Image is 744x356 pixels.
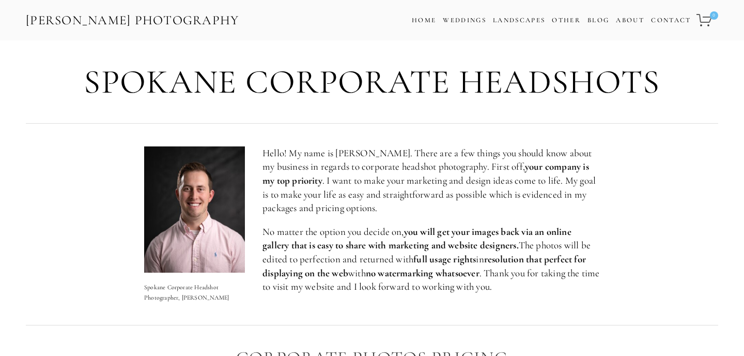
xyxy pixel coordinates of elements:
[552,16,581,24] a: Other
[651,13,691,28] a: Contact
[366,267,479,279] strong: no watermarking whatsoever
[262,146,600,215] p: Hello! My name is [PERSON_NAME]. There are a few things you should know about my business in rega...
[616,13,644,28] a: About
[25,9,240,32] a: [PERSON_NAME] Photography
[695,8,719,33] a: 0 items in cart
[413,253,476,265] strong: full usage rights
[262,226,574,251] strong: you will get your images back via an online gallery that is easy to share with marketing and webs...
[587,13,609,28] a: Blog
[144,146,245,273] img: Spokane Corporate Headshot Photographer, Zach Nichols
[262,225,600,294] p: No matter the option you decide on, The photos will be edited to perfection and returned with in ...
[144,282,245,303] p: Spokane Corporate Headshot Photographer, [PERSON_NAME]
[710,11,718,20] span: 0
[26,64,718,101] h1: Spokane Corporate Headshots
[493,16,545,24] a: Landscapes
[412,13,436,28] a: Home
[443,16,486,24] a: Weddings
[262,253,588,279] strong: resolution that perfect for displaying on the web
